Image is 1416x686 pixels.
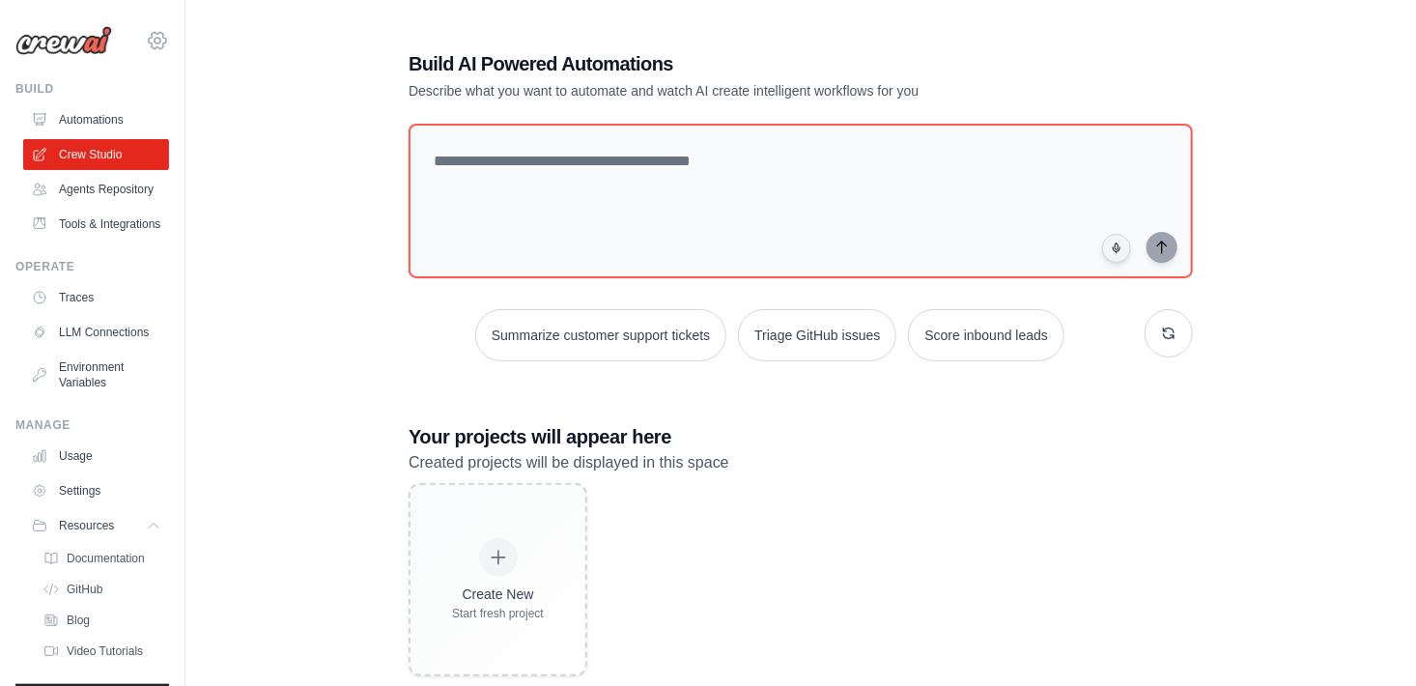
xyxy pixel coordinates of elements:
a: Documentation [35,545,169,572]
a: Tools & Integrations [23,209,169,240]
a: GitHub [35,576,169,603]
span: Video Tutorials [67,643,143,659]
a: Traces [23,282,169,313]
button: Resources [23,510,169,541]
button: Click to speak your automation idea [1102,234,1131,263]
a: Usage [23,441,169,472]
a: Video Tutorials [35,638,169,665]
h1: Build AI Powered Automations [409,50,1058,77]
p: Describe what you want to automate and watch AI create intelligent workflows for you [409,81,1058,100]
button: Get new suggestions [1145,309,1193,357]
span: Documentation [67,551,145,566]
a: Crew Studio [23,139,169,170]
p: Created projects will be displayed in this space [409,450,1193,475]
div: Create New [452,585,544,604]
a: Settings [23,475,169,506]
span: Blog [67,613,90,628]
button: Summarize customer support tickets [475,309,726,361]
a: Agents Repository [23,174,169,205]
img: Logo [15,26,112,55]
div: Build [15,81,169,97]
span: GitHub [67,582,102,597]
div: Manage [15,417,169,433]
a: Environment Variables [23,352,169,398]
a: Blog [35,607,169,634]
span: Resources [59,518,114,533]
button: Triage GitHub issues [738,309,896,361]
a: Automations [23,104,169,135]
div: Operate [15,259,169,274]
button: Score inbound leads [908,309,1064,361]
a: LLM Connections [23,317,169,348]
h3: Your projects will appear here [409,423,1193,450]
div: Start fresh project [452,606,544,621]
